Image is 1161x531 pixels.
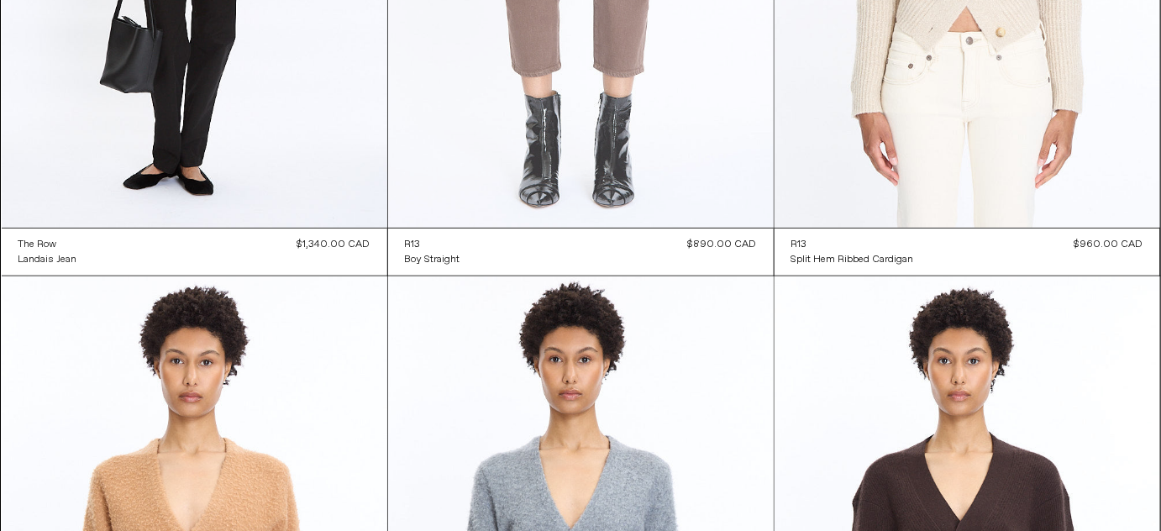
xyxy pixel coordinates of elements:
[1074,237,1143,252] div: $960.00 CAD
[405,252,460,267] a: Boy Straight
[18,253,77,267] div: Landais Jean
[791,252,914,267] a: Split Hem Ribbed Cardigan
[297,237,370,252] div: $1,340.00 CAD
[791,237,914,252] a: R13
[688,237,757,252] div: $890.00 CAD
[405,237,460,252] a: R13
[405,253,460,267] div: Boy Straight
[18,252,77,267] a: Landais Jean
[791,238,807,252] div: R13
[405,238,421,252] div: R13
[18,238,57,252] div: The Row
[791,253,914,267] div: Split Hem Ribbed Cardigan
[18,237,77,252] a: The Row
